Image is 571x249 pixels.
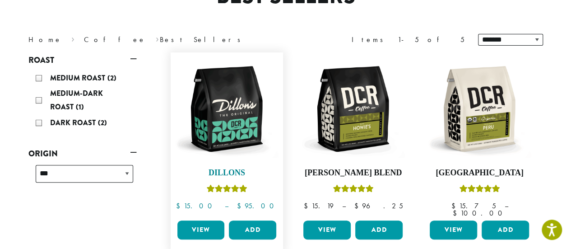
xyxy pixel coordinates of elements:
[28,35,62,44] a: Home
[50,117,98,128] span: Dark Roast
[176,201,183,211] span: $
[333,183,373,197] div: Rated 4.67 out of 5
[206,183,247,197] div: Rated 5.00 out of 5
[451,201,459,211] span: $
[156,31,159,45] span: ›
[76,102,84,112] span: (1)
[301,168,405,178] h4: [PERSON_NAME] Blend
[50,73,107,83] span: Medium Roast
[459,183,500,197] div: Rated 4.83 out of 5
[28,146,137,161] a: Origin
[354,201,403,211] bdi: 96.25
[229,221,276,240] button: Add
[50,88,103,112] span: Medium-Dark Roast
[427,57,531,217] a: [GEOGRAPHIC_DATA]Rated 4.83 out of 5
[301,57,405,217] a: [PERSON_NAME] BlendRated 4.67 out of 5
[342,201,345,211] span: –
[427,57,531,161] img: DCR-12oz-FTO-Peru-Stock-scaled.png
[175,57,279,161] img: DCR-12oz-Dillons-Stock-scaled.png
[303,201,311,211] span: $
[224,201,228,211] span: –
[427,168,531,178] h4: [GEOGRAPHIC_DATA]
[354,201,362,211] span: $
[451,201,496,211] bdi: 15.75
[303,221,351,240] a: View
[352,34,464,45] div: Items 1-5 of 5
[175,168,279,178] h4: Dillons
[175,57,279,217] a: DillonsRated 5.00 out of 5
[28,68,137,135] div: Roast
[84,35,146,44] a: Coffee
[430,221,477,240] a: View
[504,201,508,211] span: –
[237,201,278,211] bdi: 95.00
[453,208,460,218] span: $
[28,34,272,45] nav: Breadcrumb
[453,208,506,218] bdi: 100.00
[107,73,116,83] span: (2)
[177,221,225,240] a: View
[71,31,74,45] span: ›
[98,117,107,128] span: (2)
[303,201,333,211] bdi: 15.19
[301,57,405,161] img: DCR-12oz-Howies-Stock-scaled.png
[28,52,137,68] a: Roast
[176,201,216,211] bdi: 15.00
[355,221,403,240] button: Add
[237,201,244,211] span: $
[28,161,137,193] div: Origin
[482,221,529,240] button: Add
